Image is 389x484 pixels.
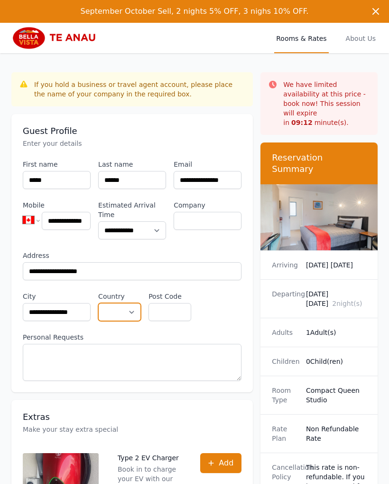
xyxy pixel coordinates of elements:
[332,300,362,307] span: 2 night(s)
[272,424,298,443] dt: Rate Plan
[174,200,241,210] label: Company
[23,332,241,342] label: Personal Requests
[23,200,91,210] label: Mobile
[23,139,241,148] p: Enter your details
[148,292,191,301] label: Post Code
[23,292,91,301] label: City
[274,23,328,53] a: Rooms & Rates
[23,251,241,260] label: Address
[98,160,166,169] label: Last name
[174,160,241,169] label: Email
[81,7,309,16] span: September October Sell, 2 nights 5% OFF, 3 nighs 10% OFF.
[219,457,233,469] span: Add
[11,27,102,49] img: Bella Vista Te Anau
[34,80,245,99] div: If you hold a business or travel agent account, please place the name of your company in the requ...
[98,292,141,301] label: Country
[260,184,378,250] img: Compact Queen Studio
[272,357,298,366] dt: Children
[272,328,298,337] dt: Adults
[306,260,366,270] dd: [DATE] [DATE]
[272,386,298,405] dt: Room Type
[23,125,241,137] h3: Guest Profile
[98,200,166,219] label: Estimated Arrival Time
[306,289,366,308] dd: [DATE] [DATE]
[272,260,298,270] dt: Arriving
[23,411,241,423] h3: Extras
[306,424,366,443] dd: Non Refundable Rate
[272,152,366,175] h3: Reservation Summary
[283,80,370,127] p: We have limited availability at this price - book now! This session will expire in minute(s).
[200,453,241,473] button: Add
[291,119,313,126] strong: 09 : 12
[272,289,298,308] dt: Departing
[306,328,366,337] dd: 1 Adult(s)
[306,386,366,405] dd: Compact Queen Studio
[23,160,91,169] label: First name
[306,357,366,366] dd: 0 Child(ren)
[118,453,181,463] p: Type 2 EV Charger
[344,23,378,53] a: About Us
[23,425,241,434] p: Make your stay extra special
